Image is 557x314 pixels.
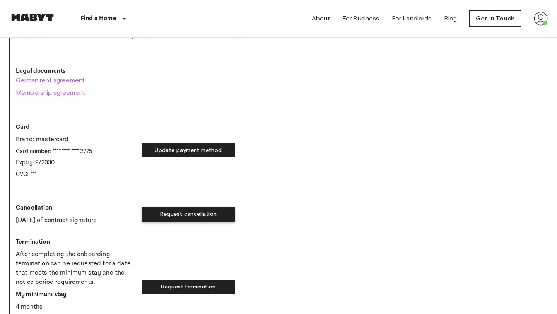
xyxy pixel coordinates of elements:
p: My minimum stay [16,290,136,299]
button: Update payment method [142,143,235,158]
button: Request cancellation [142,207,235,222]
a: For Business [342,14,379,23]
a: Get in Touch [469,10,521,27]
a: About [312,14,330,23]
p: Cancellation [16,203,130,213]
p: After completing the onboarding, termination can be requested for a date that meets the minimum s... [16,250,136,287]
p: [DATE] of contract signature [16,216,130,225]
p: 4 months [16,302,136,312]
p: Legal documents [16,67,235,76]
a: Blog [444,14,457,23]
button: Request termination [142,280,235,294]
p: Brand: mastercard [16,135,136,144]
p: Find a Home [80,14,116,23]
p: Card [16,123,136,132]
a: German rent agreement [16,76,235,85]
a: Membership agreement [16,88,235,97]
a: For Landlords [392,14,432,23]
p: Expiry: 9/2030 [16,159,136,167]
img: avatar [534,12,548,26]
p: Termination [16,237,136,247]
img: Habyt [9,14,56,21]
